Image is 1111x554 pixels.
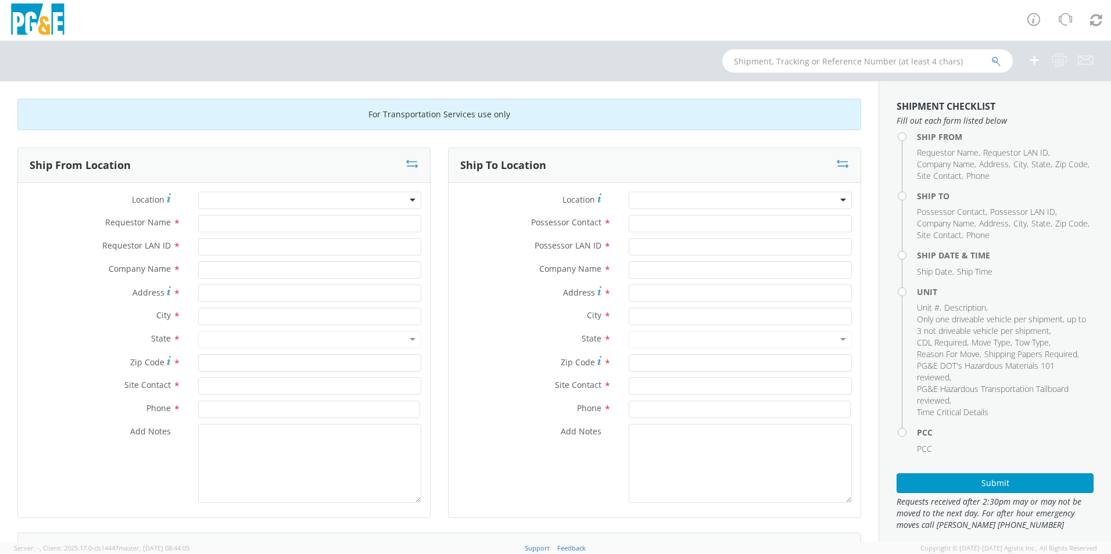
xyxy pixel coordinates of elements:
span: master, [DATE] 08:44:05 [119,544,189,552]
span: Only one driveable vehicle per shipment, up to 3 not driveable vehicle per shipment [917,314,1086,336]
span: Requestor Name [105,217,171,228]
span: Ship Date [917,266,952,277]
span: Address [132,287,164,298]
li: , [1013,159,1028,170]
span: Zip Code [561,357,595,368]
span: State [1031,159,1051,170]
li: , [917,314,1091,337]
span: Copyright © [DATE]-[DATE] Agistix Inc., All Rights Reserved [920,544,1097,553]
input: Shipment, Tracking or Reference Number (at least 4 chars) [722,49,1013,73]
li: , [917,147,980,159]
span: CDL Required [917,337,967,348]
span: State [582,333,601,344]
button: Submit [897,473,1094,493]
span: Fill out each form listed below [897,115,1094,127]
li: , [917,266,954,278]
a: Support [525,544,550,552]
div: For Transportation Services use only [17,99,861,130]
span: Company Name [917,218,974,229]
span: Requestor LAN ID [102,240,171,251]
span: Server: - [14,544,41,552]
span: Reason For Move [917,348,980,359]
span: , [40,544,41,552]
span: Site Contact [917,229,962,240]
span: Address [979,159,1009,170]
li: , [1031,218,1052,229]
span: Company Name [539,263,601,274]
h4: Ship To [917,192,1094,200]
h4: Unit [917,287,1094,296]
span: Possessor LAN ID [535,240,601,251]
span: Phone [577,402,601,413]
span: Location [562,194,595,205]
span: City [1013,218,1027,229]
span: Company Name [917,159,974,170]
span: Zip Code [1055,218,1088,229]
li: , [990,206,1057,218]
li: , [917,218,976,229]
li: , [917,206,987,218]
span: Ship Time [957,266,992,277]
span: Company Name [109,263,171,274]
li: , [1031,159,1052,170]
li: , [1015,337,1051,348]
img: pge-logo-06675f144f4cfa6a6814.png [9,3,67,38]
span: Phone [966,229,990,240]
span: Site Contact [917,170,962,181]
li: , [917,302,941,314]
li: , [944,302,988,314]
li: , [1055,159,1090,170]
span: State [1031,218,1051,229]
span: Requests received after 2:30pm may or may not be moved to the next day. For after hour emergency ... [897,496,1094,531]
span: City [587,310,601,321]
span: Address [979,218,1009,229]
span: PCC [917,443,932,454]
h3: Ship From Location [30,160,131,171]
span: Requestor Name [917,147,979,158]
li: , [917,360,1091,383]
span: Tow Type [1015,337,1049,348]
li: , [972,337,1012,348]
span: Description [944,302,986,313]
strong: Shipment Checklist [897,100,995,113]
li: , [917,348,981,360]
span: Add Notes [130,426,171,437]
span: Phone [966,170,990,181]
span: Site Contact [124,379,171,390]
li: , [1013,218,1028,229]
span: PG&E DOT's Hazardous Materials 101 reviewed [917,360,1055,383]
h3: Ship To Location [460,160,546,171]
li: , [917,337,969,348]
span: City [156,310,171,321]
span: City [1013,159,1027,170]
li: , [983,147,1050,159]
span: Time Critical Details [917,406,988,418]
h4: Ship From [917,132,1094,141]
span: Requestor LAN ID [983,147,1048,158]
li: , [917,170,963,182]
li: , [917,159,976,170]
h4: Ship Date & Time [917,251,1094,260]
li: , [1055,218,1090,229]
span: Add Notes [561,426,601,437]
span: Zip Code [130,357,164,368]
span: Move Type [972,337,1010,348]
span: Possessor LAN ID [990,206,1055,217]
span: State [151,333,171,344]
span: Address [563,287,595,298]
span: Location [132,194,164,205]
li: , [917,383,1091,406]
span: Site Contact [555,379,601,390]
span: Client: 2025.17.0-cb14447 [43,544,189,552]
span: PG&E Hazardous Transportation Tailboard reviewed [917,383,1069,406]
span: Unit # [917,302,940,313]
span: Phone [146,402,171,413]
li: , [979,159,1010,170]
li: , [917,229,963,241]
li: , [984,348,1079,360]
span: Shipping Papers Required [984,348,1077,359]
a: Feedback [557,544,586,552]
span: Possessor Contact [531,217,601,228]
h4: PCC [917,428,1094,437]
span: Zip Code [1055,159,1088,170]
